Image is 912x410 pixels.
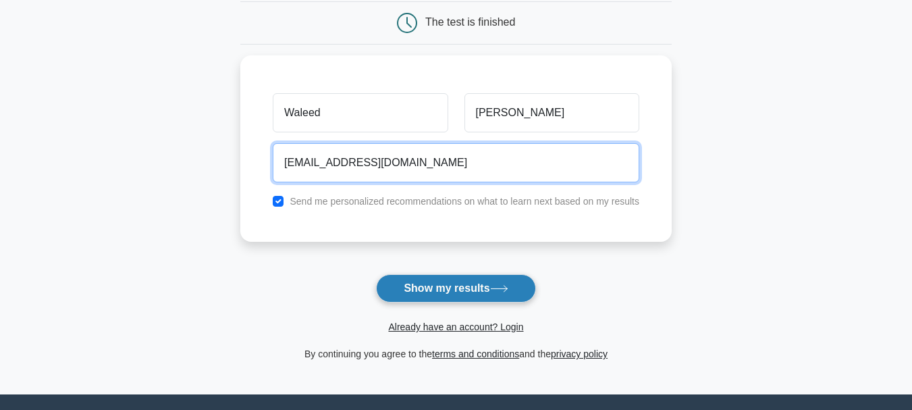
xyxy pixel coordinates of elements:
div: The test is finished [425,16,515,28]
input: First name [273,93,448,132]
div: By continuing you agree to the and the [232,346,680,362]
input: Last name [464,93,639,132]
input: Email [273,143,639,182]
label: Send me personalized recommendations on what to learn next based on my results [290,196,639,207]
button: Show my results [376,274,535,303]
a: Already have an account? Login [388,322,523,332]
a: privacy policy [551,349,608,359]
a: terms and conditions [432,349,519,359]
